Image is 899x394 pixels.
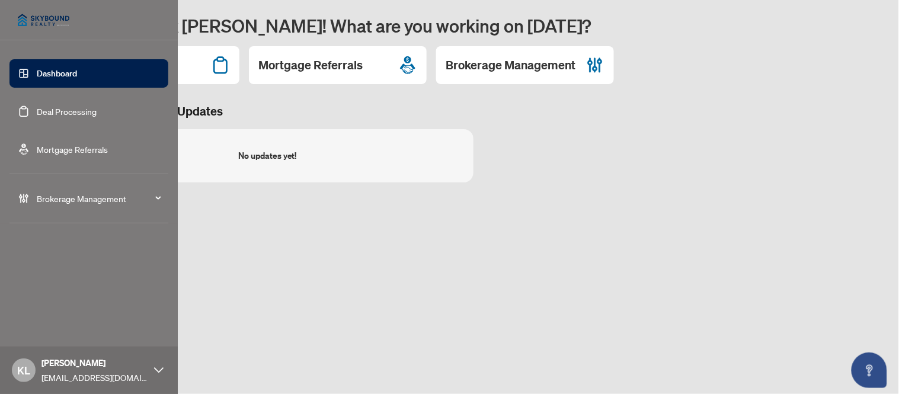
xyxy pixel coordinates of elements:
h2: Brokerage Management [446,57,575,73]
a: Dashboard [37,68,77,79]
h1: Welcome back [PERSON_NAME]! What are you working on [DATE]? [62,14,885,37]
span: KL [17,362,30,379]
h3: Brokerage & Industry Updates [62,103,885,120]
a: Mortgage Referrals [37,144,108,155]
button: Open asap [852,353,887,388]
span: [PERSON_NAME] [41,357,148,370]
div: No updates yet! [238,149,297,162]
span: Brokerage Management [37,192,160,205]
img: logo [9,6,78,34]
span: [EMAIL_ADDRESS][DOMAIN_NAME] [41,371,148,384]
h2: Mortgage Referrals [258,57,363,73]
a: Deal Processing [37,106,97,117]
